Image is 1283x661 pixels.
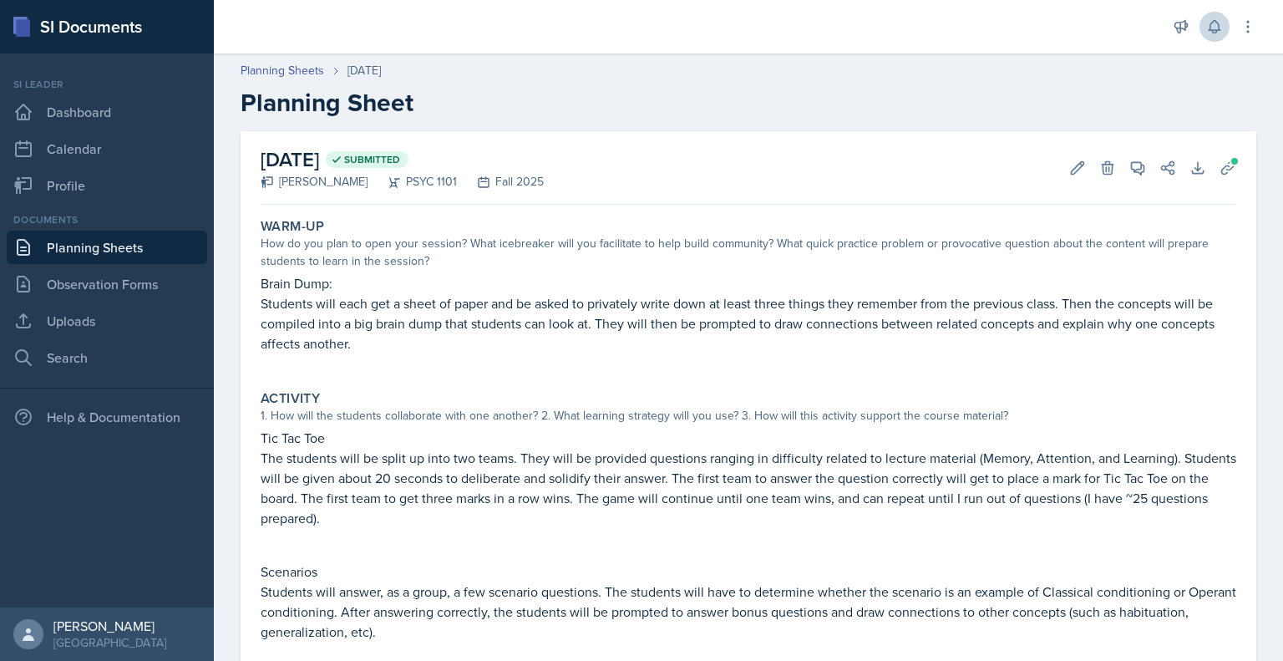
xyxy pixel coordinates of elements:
[261,582,1236,642] p: Students will answer, as a group, a few scenario questions. The students will have to determine w...
[7,95,207,129] a: Dashboard
[241,62,324,79] a: Planning Sheets
[261,293,1236,353] p: Students will each get a sheet of paper and be asked to privately write down at least three thing...
[241,88,1256,118] h2: Planning Sheet
[261,562,1236,582] p: Scenarios
[344,153,400,166] span: Submitted
[53,634,166,651] div: [GEOGRAPHIC_DATA]
[261,448,1236,528] p: The students will be split up into two teams. They will be provided questions ranging in difficul...
[261,273,1236,293] p: Brain Dump:
[7,77,207,92] div: Si leader
[7,231,207,264] a: Planning Sheets
[261,407,1236,425] div: 1. How will the students collaborate with one another? 2. What learning strategy will you use? 3....
[7,267,207,301] a: Observation Forms
[261,428,1236,448] p: Tic Tac Toe
[7,341,207,374] a: Search
[7,304,207,338] a: Uploads
[457,173,544,191] div: Fall 2025
[261,235,1236,270] div: How do you plan to open your session? What icebreaker will you facilitate to help build community...
[261,173,368,191] div: [PERSON_NAME]
[261,145,544,175] h2: [DATE]
[53,618,166,634] div: [PERSON_NAME]
[7,169,207,202] a: Profile
[7,400,207,434] div: Help & Documentation
[7,212,207,227] div: Documents
[7,132,207,165] a: Calendar
[261,218,325,235] label: Warm-Up
[347,62,381,79] div: [DATE]
[368,173,457,191] div: PSYC 1101
[261,390,320,407] label: Activity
